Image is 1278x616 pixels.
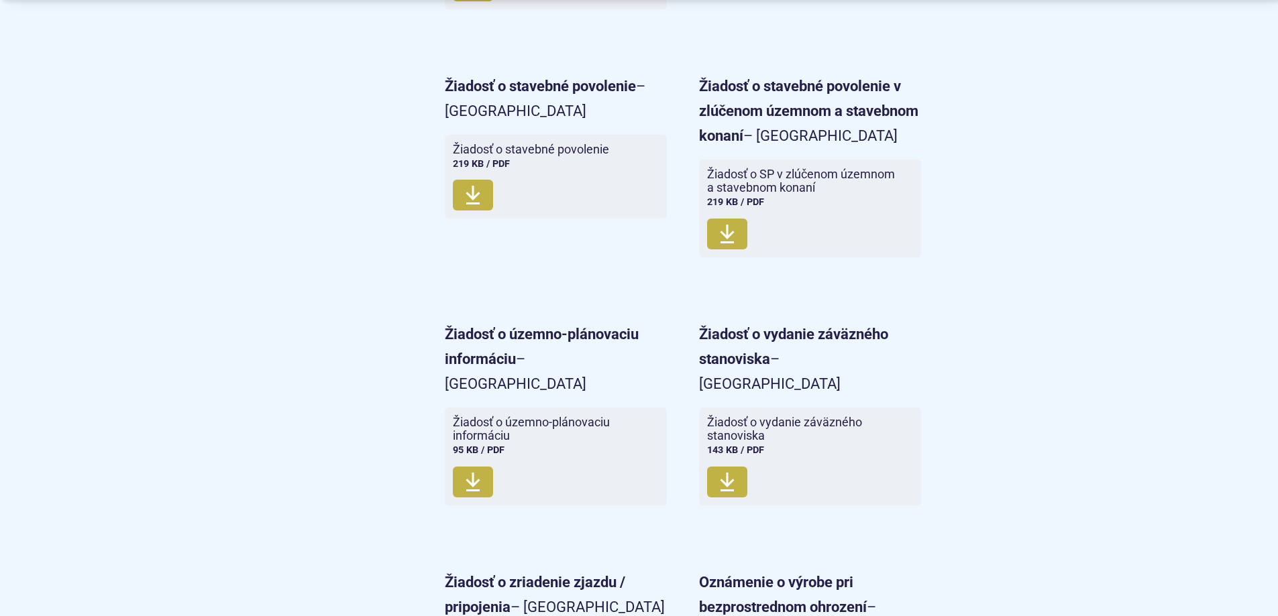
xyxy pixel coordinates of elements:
strong: Žiadosť o stavebné povolenie v zlúčenom územnom a stavebnom konaní [699,78,918,145]
strong: Žiadosť o stavebné povolenie [445,78,636,95]
span: 219 KB / PDF [453,158,510,170]
span: 219 KB / PDF [707,196,764,208]
p: – [GEOGRAPHIC_DATA] [445,322,667,397]
span: Žiadosť o vydanie záväzného stanoviska [707,416,897,442]
strong: Žiadosť o vydanie záväzného stanoviska [699,326,888,367]
strong: Žiadosť o územno-plánovaciu informáciu [445,326,639,367]
p: – [GEOGRAPHIC_DATA] [445,74,667,124]
strong: Žiadosť o zriadenie zjazdu / pripojenia [445,574,625,615]
span: 95 KB / PDF [453,444,504,456]
span: Žiadosť o územno-plánovaciu informáciu [453,416,643,442]
p: – [GEOGRAPHIC_DATA] [699,322,921,397]
a: Žiadosť o vydanie záväzného stanoviska143 KB / PDF [699,408,921,505]
strong: Oznámenie o výrobe pri bezprostrednom ohrození [699,574,867,615]
p: – [GEOGRAPHIC_DATA] [699,74,921,149]
a: Žiadosť o územno-plánovaciu informáciu95 KB / PDF [445,408,667,505]
span: Žiadosť o SP v zlúčenom územnom a stavebnom konaní [707,168,897,194]
span: 143 KB / PDF [707,444,764,456]
a: Žiadosť o SP v zlúčenom územnom a stavebnom konaní219 KB / PDF [699,160,921,257]
a: Žiadosť o stavebné povolenie219 KB / PDF [445,135,667,219]
span: Žiadosť o stavebné povolenie [453,143,609,156]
